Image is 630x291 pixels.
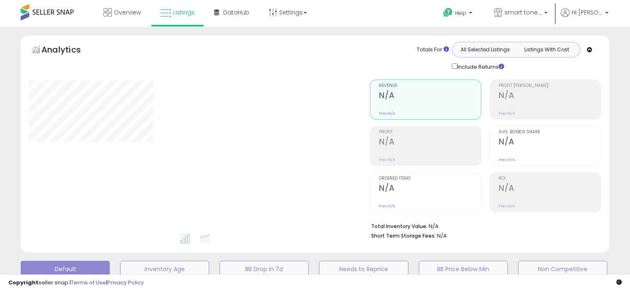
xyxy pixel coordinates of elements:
button: BB Price Below Min [419,261,508,277]
a: Hi [PERSON_NAME] [561,8,608,27]
li: N/A [371,221,595,231]
span: N/A [437,232,447,240]
button: All Selected Listings [454,44,516,55]
small: Prev: N/A [499,204,515,209]
h2: N/A [379,183,481,195]
button: BB Drop in 7d [220,261,309,277]
button: Listings With Cost [516,44,577,55]
b: Total Inventory Value: [371,223,427,230]
div: Totals For [417,46,449,54]
h2: N/A [379,91,481,102]
small: Prev: N/A [379,111,395,116]
a: Help [437,1,480,27]
h2: N/A [499,91,601,102]
span: Avg. Buybox Share [499,130,601,135]
button: Default [21,261,110,277]
small: Prev: N/A [499,111,515,116]
h2: N/A [499,137,601,148]
b: Short Term Storage Fees: [371,232,436,239]
h2: N/A [499,183,601,195]
button: Needs to Reprice [319,261,408,277]
small: Prev: N/A [379,157,395,162]
span: DataHub [223,8,249,17]
span: ROI [499,176,601,181]
i: Get Help [443,7,453,18]
small: Prev: N/A [379,204,395,209]
span: Help [455,10,466,17]
a: Privacy Policy [107,279,144,286]
span: Listings [173,8,195,17]
span: smart toners [504,8,542,17]
button: Non Competitive [518,261,607,277]
span: Overview [114,8,141,17]
strong: Copyright [8,279,39,286]
div: Include Returns [446,62,514,71]
span: Ordered Items [379,176,481,181]
span: Profit [PERSON_NAME] [499,84,601,88]
h5: Analytics [41,44,97,58]
span: Revenue [379,84,481,88]
span: Hi [PERSON_NAME] [572,8,603,17]
button: Inventory Age [120,261,209,277]
h2: N/A [379,137,481,148]
small: Prev: N/A [499,157,515,162]
div: seller snap | | [8,279,144,287]
a: Terms of Use [71,279,106,286]
span: Profit [379,130,481,135]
